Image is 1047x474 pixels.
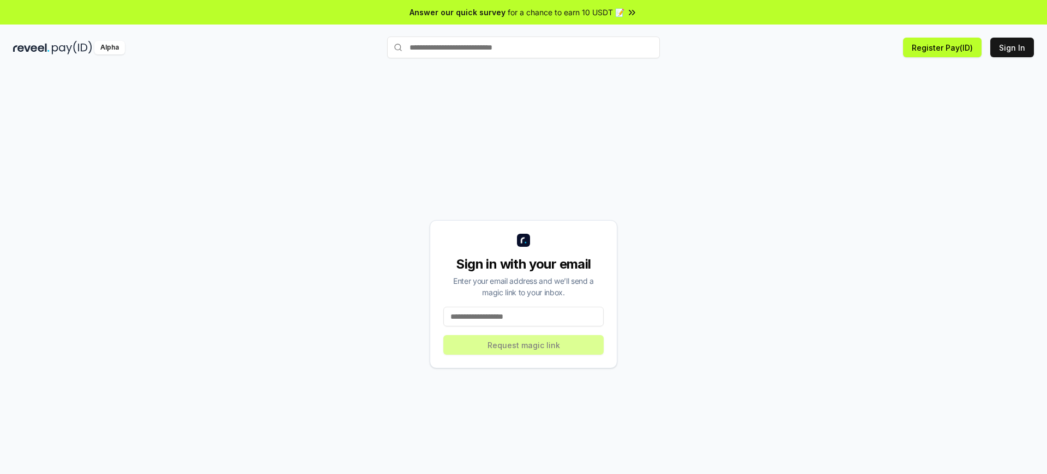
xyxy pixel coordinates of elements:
[52,41,92,54] img: pay_id
[94,41,125,54] div: Alpha
[410,7,506,18] span: Answer our quick survey
[508,7,624,18] span: for a chance to earn 10 USDT 📝
[990,38,1034,57] button: Sign In
[903,38,982,57] button: Register Pay(ID)
[443,275,604,298] div: Enter your email address and we’ll send a magic link to your inbox.
[443,256,604,273] div: Sign in with your email
[13,41,50,54] img: reveel_dark
[517,234,530,247] img: logo_small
